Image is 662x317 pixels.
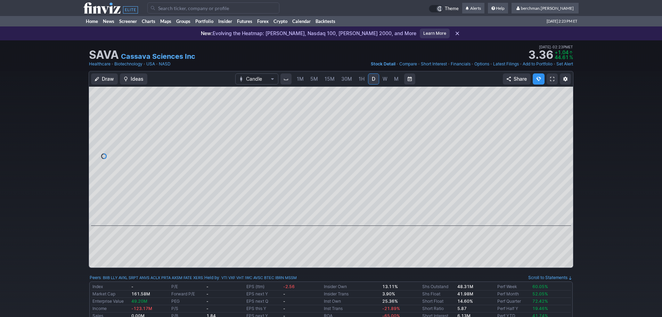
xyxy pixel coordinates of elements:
b: - [283,291,285,296]
td: EPS next Q [245,298,281,305]
a: Futures [235,16,255,26]
td: Inst Trans [322,305,381,312]
span: Theme [445,5,459,13]
a: NASD [159,61,171,68]
td: Income [91,305,130,312]
span: New: [201,30,213,36]
td: EPS next Y [245,291,281,298]
td: Perf Half Y [496,305,531,312]
span: 5M [310,76,318,82]
button: Draw [91,73,118,85]
a: Peers [90,275,101,280]
span: • [520,61,522,68]
a: Learn More [420,29,450,38]
button: Chart Settings [560,73,571,85]
input: Search [147,2,279,14]
span: berchman.[PERSON_NAME] [521,6,574,11]
a: 15M [321,73,338,85]
a: BTEC [264,274,274,281]
td: Insider Trans [322,291,381,298]
td: EPS this Y [245,305,281,312]
span: +1.04 [555,49,569,55]
span: M [394,76,399,82]
b: - [206,306,209,311]
span: Stock Detail [371,61,395,66]
a: IBRN [275,274,284,281]
b: - [283,299,285,304]
button: Range [404,73,415,85]
a: Help [488,3,508,14]
span: • [448,61,450,68]
a: News [100,16,117,26]
a: LLY [111,274,117,281]
span: -123.17M [131,306,152,311]
span: Draw [102,76,114,82]
a: Financials [451,61,471,68]
a: Charts [139,16,158,26]
span: • [551,44,553,50]
small: - [131,284,133,289]
td: Forward P/E [170,291,205,298]
a: Held by [204,275,219,280]
a: Cassava Sciences Inc [121,51,195,61]
a: Short Interest [421,61,447,68]
span: Ideas [131,76,144,82]
span: D [372,76,375,82]
span: Candle [246,76,268,82]
button: Share [503,73,531,85]
a: Stock Detail [371,61,395,68]
a: Theme [429,5,459,13]
a: AVSC [253,274,263,281]
span: • [396,61,399,68]
a: M [391,73,402,85]
span: 44.61 [555,54,569,60]
a: MSSM [285,274,297,281]
span: • [111,61,114,68]
h1: SAVA [89,49,119,61]
button: Explore new features [533,73,545,85]
a: VHT [236,274,244,281]
a: VXF [228,274,235,281]
button: Interval [280,73,292,85]
a: ACLX [150,274,160,281]
button: Ideas [120,73,147,85]
b: 3.90% [382,291,395,296]
button: Chart Type [235,73,278,85]
a: 30M [338,73,355,85]
span: [DATE] 02:23PM ET [539,44,573,50]
span: • [490,61,492,68]
p: Evolving the Heatmap: [PERSON_NAME], Nasdaq 100, [PERSON_NAME] 2000, and More [201,30,416,37]
a: 1H [355,73,368,85]
a: 5M [307,73,321,85]
a: Healthcare [89,61,111,68]
a: D [368,73,379,85]
td: Enterprise Value [91,298,130,305]
a: AVXL [118,274,128,281]
span: • [418,61,420,68]
b: 161.58M [131,291,150,296]
a: Latest Filings [493,61,519,68]
a: Set Alert [556,61,573,68]
a: Alerts [462,3,484,14]
a: VTI [221,274,227,281]
span: 49.20M [131,299,147,304]
td: PEG [170,298,205,305]
b: 25.36% [382,299,398,304]
span: Share [514,76,527,82]
a: Groups [174,16,193,26]
span: 30M [341,76,352,82]
span: 72.42% [532,299,548,304]
td: Index [91,283,130,291]
td: P/E [170,283,205,291]
td: Perf Week [496,283,531,291]
strong: 3.36 [528,49,553,61]
a: 5.87 [457,306,467,311]
td: Market Cap [91,291,130,298]
a: Short Float [422,299,443,304]
a: Add to Portfolio [523,61,553,68]
b: - [283,306,285,311]
span: 1M [297,76,304,82]
b: 14.60% [457,299,473,304]
a: IWC [245,274,252,281]
span: [DATE] 2:23 PM ET [547,16,577,26]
